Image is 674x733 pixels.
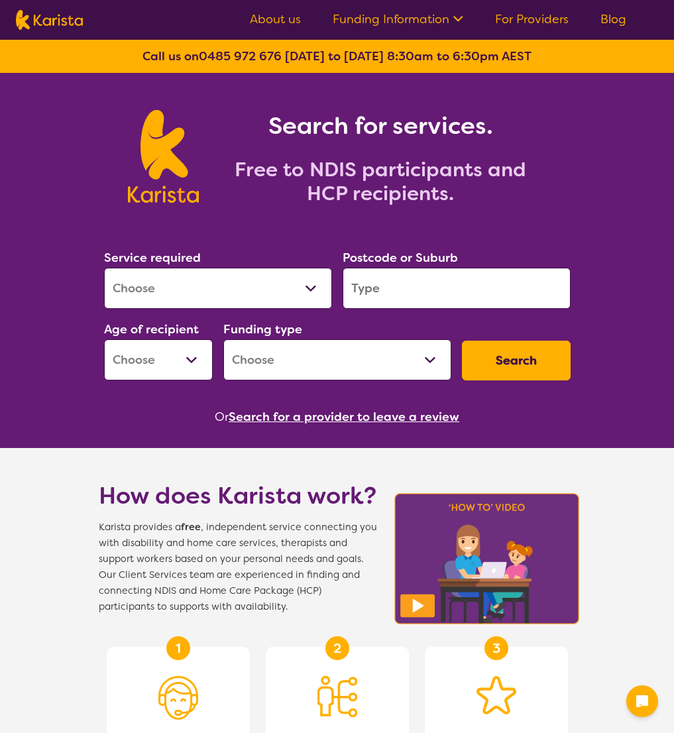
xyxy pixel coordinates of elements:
label: Funding type [223,321,302,337]
b: free [181,521,201,534]
label: Service required [104,250,201,266]
h1: Search for services. [215,110,546,142]
img: Person with headset icon [158,676,198,720]
img: Star icon [477,676,516,714]
label: Postcode or Suburb [343,250,458,266]
span: Karista provides a , independent service connecting you with disability and home care services, t... [99,520,377,615]
input: Type [343,268,571,309]
a: About us [250,11,301,27]
div: 1 [166,636,190,660]
img: Karista logo [16,10,83,30]
b: Call us on [DATE] to [DATE] 8:30am to 6:30pm AEST [142,48,532,64]
img: Person being matched to services icon [317,676,357,717]
a: Blog [600,11,626,27]
img: Karista logo [128,110,199,203]
div: 2 [325,636,349,660]
button: Search [462,341,571,380]
button: Search for a provider to leave a review [229,407,459,427]
h1: How does Karista work? [99,480,377,512]
h2: Free to NDIS participants and HCP recipients. [215,158,546,205]
span: Or [215,407,229,427]
a: 0485 972 676 [199,48,282,64]
div: 3 [484,636,508,660]
a: Funding Information [333,11,463,27]
img: Karista video [390,489,584,628]
label: Age of recipient [104,321,199,337]
a: For Providers [495,11,569,27]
